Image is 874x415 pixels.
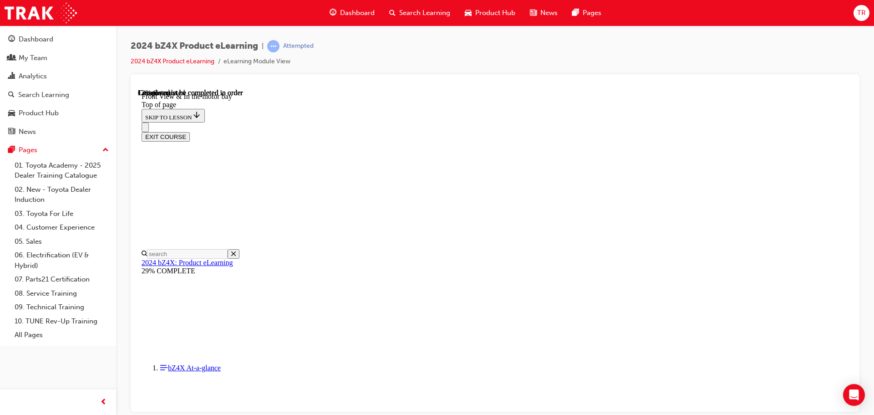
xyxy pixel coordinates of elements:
a: car-iconProduct Hub [457,4,523,22]
span: | [262,41,264,51]
a: news-iconNews [523,4,565,22]
div: Product Hub [19,108,59,118]
div: Attempted [283,42,314,51]
a: 03. Toyota For Life [11,207,112,221]
span: TR [857,8,866,18]
img: Trak [5,3,77,23]
a: 09. Technical Training [11,300,112,314]
span: Product Hub [475,8,515,18]
span: pages-icon [8,146,15,154]
div: Top of page [4,12,711,20]
button: Close navigation menu [4,34,11,43]
a: 04. Customer Experience [11,220,112,235]
span: people-icon [8,54,15,62]
a: 2024 bZ4X: Product eLearning [4,170,95,178]
div: Open Intercom Messenger [843,384,865,406]
span: Pages [583,8,601,18]
span: Search Learning [399,8,450,18]
a: Analytics [4,68,112,85]
button: Pages [4,142,112,159]
li: eLearning Module View [224,56,290,67]
a: Search Learning [4,87,112,103]
span: SKIP TO LESSON [7,25,63,32]
button: SKIP TO LESSON [4,20,67,34]
span: chart-icon [8,72,15,81]
div: Search Learning [18,90,69,100]
span: car-icon [465,7,472,19]
a: 07. Parts21 Certification [11,272,112,287]
a: All Pages [11,328,112,342]
button: EXIT COURSE [4,43,52,53]
button: DashboardMy TeamAnalyticsSearch LearningProduct HubNews [4,29,112,142]
a: 06. Electrification (EV & Hybrid) [11,248,112,272]
a: 05. Sales [11,235,112,249]
a: 08. Service Training [11,287,112,301]
span: prev-icon [100,397,107,408]
span: Dashboard [340,8,375,18]
a: search-iconSearch Learning [382,4,457,22]
div: Dashboard [19,34,53,45]
a: Product Hub [4,105,112,122]
a: guage-iconDashboard [322,4,382,22]
a: 01. Toyota Academy - 2025 Dealer Training Catalogue [11,159,112,183]
div: Pages [19,145,37,155]
a: pages-iconPages [565,4,609,22]
span: guage-icon [8,36,15,44]
div: 29% COMPLETE [4,178,711,186]
a: 2024 bZ4X Product eLearning [131,57,214,65]
span: news-icon [8,128,15,136]
span: guage-icon [330,7,336,19]
div: Front View & In the motor bay [4,4,711,12]
a: My Team [4,50,112,67]
a: Dashboard [4,31,112,48]
span: search-icon [8,91,15,99]
button: TR [854,5,869,21]
div: My Team [19,53,47,63]
span: news-icon [530,7,537,19]
input: Search [9,160,90,170]
span: 2024 bZ4X Product eLearning [131,41,258,51]
span: learningRecordVerb_ATTEMPT-icon [267,40,279,52]
span: up-icon [102,144,109,156]
a: 10. TUNE Rev-Up Training [11,314,112,328]
span: car-icon [8,109,15,118]
a: 02. New - Toyota Dealer Induction [11,183,112,207]
div: Analytics [19,71,47,82]
span: pages-icon [572,7,579,19]
a: News [4,123,112,140]
span: News [540,8,558,18]
div: News [19,127,36,137]
span: search-icon [389,7,396,19]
